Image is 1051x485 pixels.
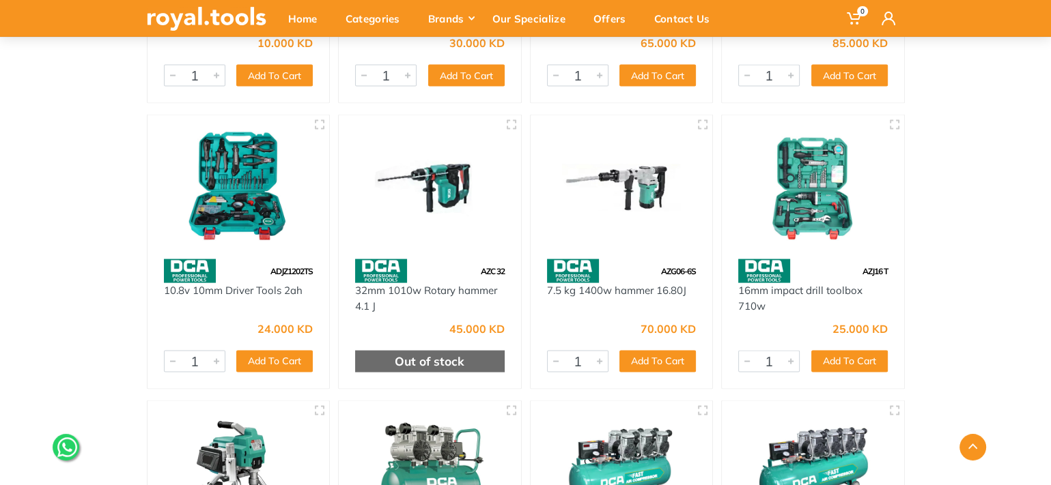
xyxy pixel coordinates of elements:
[147,7,266,31] img: royal.tools Logo
[584,4,645,33] div: Offers
[351,128,509,246] img: Royal Tools - 32mm 1010w Rotary hammer 4.1 J
[661,266,696,276] span: AZG06-6S
[428,65,505,87] button: Add To Cart
[449,38,505,48] div: 30.000 KD
[857,6,868,16] span: 0
[645,4,729,33] div: Contact Us
[641,38,696,48] div: 65.000 KD
[543,128,701,246] img: Royal Tools - 7.5 kg 1400w hammer 16.80J
[419,4,483,33] div: Brands
[547,284,686,297] a: 7.5 kg 1400w hammer 16.80J
[164,259,216,283] img: 58.webp
[481,266,505,276] span: AZC 32
[811,65,888,87] button: Add To Cart
[257,323,313,334] div: 24.000 KD
[641,323,696,334] div: 70.000 KD
[832,38,888,48] div: 85.000 KD
[738,284,863,312] a: 16mm impact drill toolbox 710w
[257,38,313,48] div: 10.000 KD
[336,4,419,33] div: Categories
[738,259,790,283] img: 58.webp
[619,65,696,87] button: Add To Cart
[734,128,892,246] img: Royal Tools - 16mm impact drill toolbox 710w
[449,323,505,334] div: 45.000 KD
[483,4,584,33] div: Our Specialize
[832,323,888,334] div: 25.000 KD
[355,351,505,372] div: Out of stock
[279,4,336,33] div: Home
[236,351,313,372] button: Add To Cart
[355,284,497,312] a: 32mm 1010w Rotary hammer 4.1 J
[160,128,318,246] img: Royal Tools - 10.8v 10mm Driver Tools 2ah
[164,284,303,297] a: 10.8v 10mm Driver Tools 2ah
[863,266,888,276] span: AZJ16 T
[270,266,313,276] span: ADJZ1202TS
[236,65,313,87] button: Add To Cart
[355,259,407,283] img: 58.webp
[619,351,696,372] button: Add To Cart
[811,351,888,372] button: Add To Cart
[547,259,599,283] img: 58.webp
